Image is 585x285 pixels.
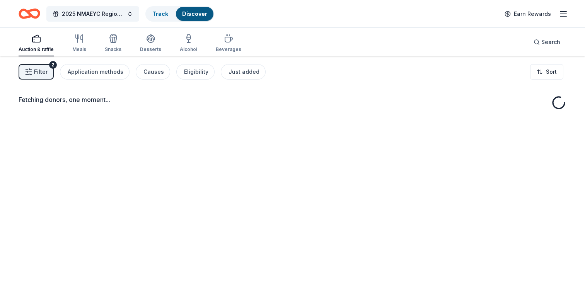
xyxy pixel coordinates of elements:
a: Earn Rewards [500,7,556,21]
div: Beverages [216,46,241,53]
button: TrackDiscover [145,6,214,22]
button: Filter2 [19,64,54,80]
div: Alcohol [180,46,197,53]
span: Sort [546,67,557,76]
span: 2025 NMAEYC Regional Conference [62,9,124,19]
div: Just added [229,67,259,76]
a: Home [19,5,40,23]
span: Filter [34,67,48,76]
button: Just added [221,64,266,80]
button: Snacks [105,31,121,56]
div: Desserts [140,46,161,53]
div: Causes [143,67,164,76]
button: Sort [530,64,563,80]
div: Auction & raffle [19,46,54,53]
div: Fetching donors, one moment... [19,95,566,104]
div: Meals [72,46,86,53]
div: 2 [49,61,57,69]
button: Auction & raffle [19,31,54,56]
button: Desserts [140,31,161,56]
button: Search [527,34,566,50]
button: Application methods [60,64,130,80]
button: Eligibility [176,64,215,80]
button: 2025 NMAEYC Regional Conference [46,6,139,22]
a: Track [152,10,168,17]
button: Alcohol [180,31,197,56]
a: Discover [182,10,207,17]
button: Beverages [216,31,241,56]
button: Causes [136,64,170,80]
button: Meals [72,31,86,56]
span: Search [541,37,560,47]
div: Eligibility [184,67,208,76]
div: Snacks [105,46,121,53]
div: Application methods [68,67,123,76]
